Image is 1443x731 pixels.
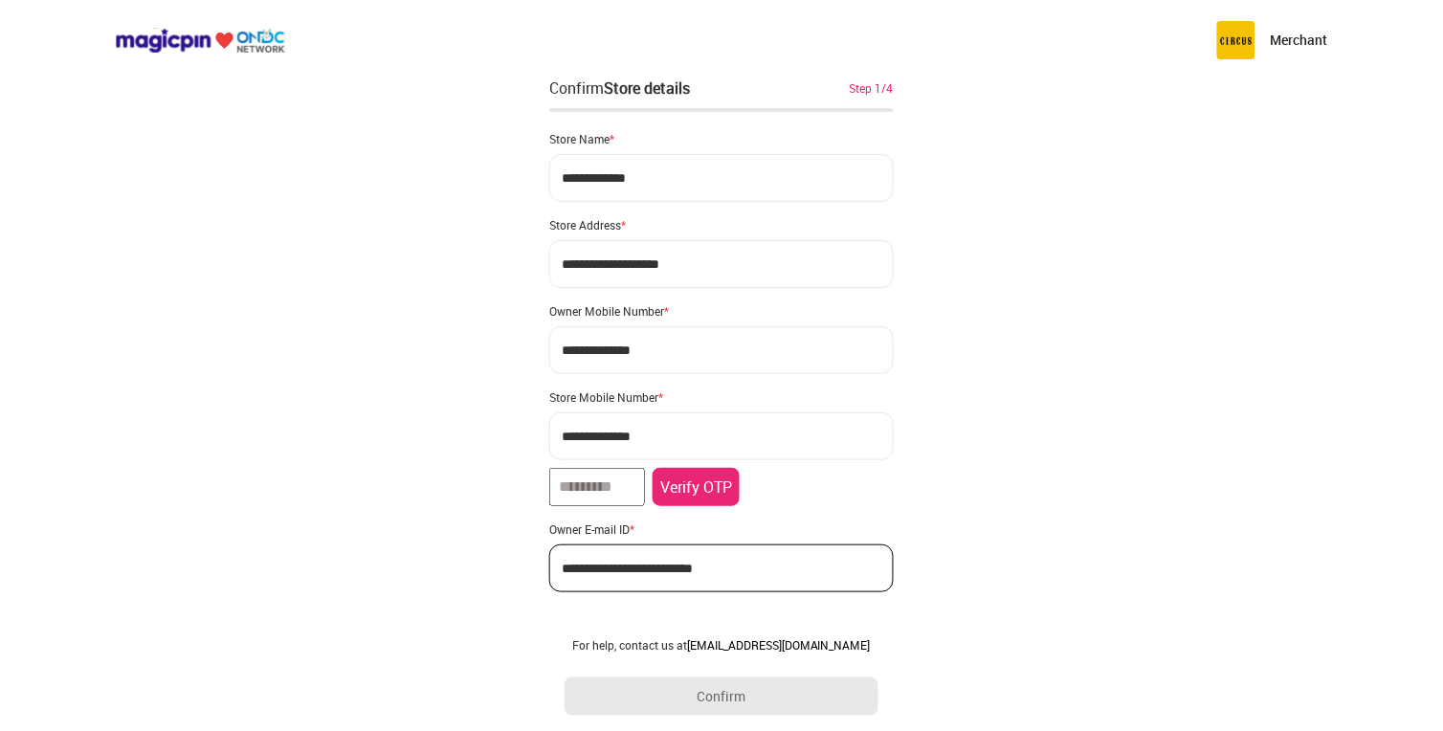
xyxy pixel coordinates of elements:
button: Verify OTP [653,468,740,506]
div: Owner E-mail ID [549,521,894,537]
div: For help, contact us at [565,637,878,653]
div: Owner Mobile Number [549,303,894,319]
div: Store Address [549,217,894,233]
img: ondc-logo-new-small.8a59708e.svg [115,28,285,54]
div: Store Mobile Number [549,389,894,405]
div: Step 1/4 [850,79,894,97]
div: Store details [604,78,690,99]
img: circus.b677b59b.png [1217,21,1255,59]
a: [EMAIL_ADDRESS][DOMAIN_NAME] [687,637,871,653]
p: Merchant [1271,31,1328,50]
button: Confirm [565,677,878,716]
div: Confirm [549,77,690,100]
div: Store Name [549,131,894,146]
